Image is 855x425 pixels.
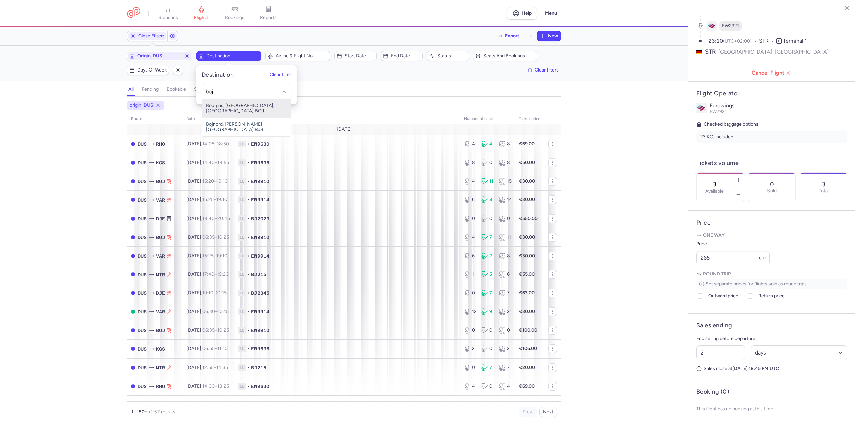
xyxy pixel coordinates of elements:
[270,72,291,78] button: Clear filter
[167,86,186,92] h4: bookable
[138,327,147,334] span: Düsseldorf International Airport, Düsseldorf, Germany
[337,127,352,132] span: [DATE]
[770,181,774,188] p: 0
[238,141,246,147] span: 1L
[519,216,538,221] strong: €550.00
[202,234,215,240] time: 06:35
[156,234,165,241] span: Bourgas, Burgas, Bulgaria
[499,159,511,166] div: 8
[519,271,535,277] strong: €55.00
[473,51,538,61] button: Seats and bookings
[202,197,214,202] time: 15:25
[499,178,511,185] div: 15
[481,327,493,334] div: 0
[186,309,229,314] span: [DATE],
[464,345,476,352] div: 2
[541,7,561,20] button: Menu
[202,271,229,277] span: –
[783,38,807,44] span: Terminal 1
[481,215,493,222] div: 0
[819,188,829,194] p: Total
[696,251,770,265] input: ---
[251,178,269,185] span: EW9910
[156,140,165,148] span: Diagoras, Ródos, Greece
[251,383,269,390] span: EW9630
[217,178,228,184] time: 19:10
[138,234,147,241] span: Düsseldorf International Airport, Düsseldorf, Germany
[202,346,215,351] time: 06:55
[131,198,135,202] span: CLOSED
[186,327,229,333] span: [DATE],
[142,86,159,92] h4: pending
[202,365,214,370] time: 12:55
[251,290,269,296] span: BJ2345
[127,31,167,41] button: Close Filters
[127,7,140,19] a: CitizenPlane red outlined logo
[499,290,511,296] div: 7
[158,15,178,21] span: statistics
[499,215,511,222] div: 0
[481,308,493,315] div: 9
[748,293,753,299] input: Return price
[238,271,246,278] span: 1L
[499,345,511,352] div: 2
[216,197,227,202] time: 19:10
[464,271,476,278] div: 1
[519,253,535,259] strong: €30.00
[131,235,135,239] span: CLOSED
[247,196,250,203] span: •
[481,364,493,371] div: 7
[481,253,493,259] div: 2
[494,31,524,41] button: Export
[217,234,229,240] time: 10:25
[138,383,147,390] span: Düsseldorf International Airport, Düsseldorf, Germany
[238,178,246,185] span: 1L
[138,289,147,297] span: Düsseldorf International Airport, Düsseldorf, Germany
[732,366,779,371] strong: [DATE] 18:45 PM UTC
[519,197,535,202] strong: €30.00
[137,53,182,59] span: Origin, DUS
[519,327,537,333] strong: €100.00
[464,196,476,203] div: 6
[202,178,214,184] time: 15:20
[696,90,847,97] h4: Flight Operator
[238,364,246,371] span: 1L
[216,365,228,370] time: 14:35
[138,159,147,166] span: Düsseldorf International Airport, Düsseldorf, Germany
[260,15,277,21] span: reports
[464,383,476,390] div: 4
[218,6,251,21] a: bookings
[217,271,229,277] time: 19:20
[238,345,246,352] span: 1L
[391,53,420,59] span: End date
[427,51,469,61] button: Status
[202,365,228,370] span: –
[131,291,135,295] span: CLOSED
[758,292,785,300] span: Return price
[481,159,493,166] div: 0
[481,234,493,241] div: 7
[481,141,493,147] div: 4
[186,197,227,202] span: [DATE],
[238,383,246,390] span: 1L
[247,159,250,166] span: •
[128,86,134,92] h4: all
[156,196,165,204] span: Varna, Varna, Bulgaria
[202,327,215,333] time: 06:35
[708,292,738,300] span: Outward price
[202,234,229,240] span: –
[276,53,328,59] span: Airline & Flight No.
[217,216,230,221] time: 20:45
[696,131,847,143] li: 23 KG, included
[131,142,135,146] span: CLOSED
[708,38,723,44] time: 23:10
[138,196,147,204] span: Düsseldorf International Airport, Düsseldorf, Germany
[247,215,250,222] span: •
[138,271,147,278] span: Düsseldorf International Airport, Düsseldorf, Germany
[722,23,739,29] span: EW2921
[202,118,291,136] span: Bojnord, [PERSON_NAME], [GEOGRAPHIC_DATA] BJB
[499,271,511,278] div: 6
[185,6,218,21] a: flights
[464,364,476,371] div: 0
[265,51,330,61] button: Airline & Flight No.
